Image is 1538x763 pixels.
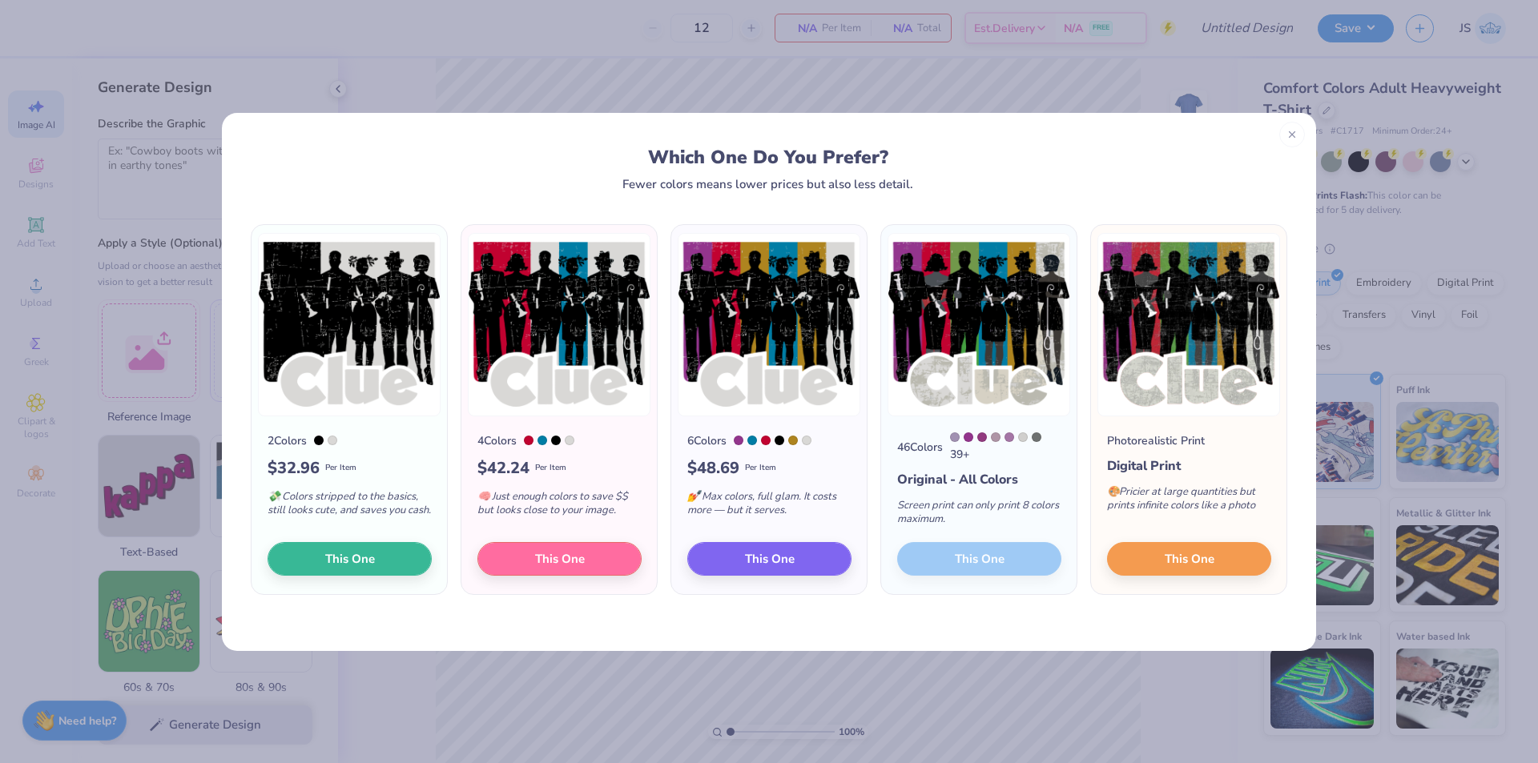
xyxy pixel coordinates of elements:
[535,549,585,568] span: This One
[1005,432,1014,442] div: 7440 C
[258,233,441,416] img: 2 color option
[1032,432,1041,442] div: 424 C
[897,470,1061,489] div: Original - All Colors
[950,432,960,442] div: 666 C
[535,462,566,474] span: Per Item
[477,480,642,533] div: Just enough colors to save $$ but looks close to your image.
[325,549,375,568] span: This One
[687,432,727,449] div: 6 Colors
[991,432,1001,442] div: 5215 C
[964,432,973,442] div: 513 C
[477,432,517,449] div: 4 Colors
[1107,456,1271,476] div: Digital Print
[687,456,739,480] span: $ 48.69
[897,439,943,456] div: 46 Colors
[622,178,913,191] div: Fewer colors means lower prices but also less detail.
[1107,476,1271,528] div: Pricier at large quantities but prints infinite colors like a photo
[477,456,529,480] span: $ 42.24
[551,436,561,445] div: Black
[687,542,852,576] button: This One
[1097,233,1280,416] img: Photorealistic preview
[268,456,320,480] span: $ 32.96
[268,542,432,576] button: This One
[802,436,811,445] div: Cool Gray 1 C
[1165,549,1214,568] span: This One
[745,462,776,474] span: Per Item
[788,436,798,445] div: 1255 C
[266,147,1271,168] div: Which One Do You Prefer?
[888,233,1070,416] img: 46 color option
[565,436,574,445] div: Cool Gray 1 C
[314,436,324,445] div: Black
[761,436,771,445] div: 200 C
[477,489,490,504] span: 🧠
[950,432,1061,463] div: 39 +
[468,233,650,416] img: 4 color option
[1107,484,1120,499] span: 🎨
[775,436,784,445] div: Black
[537,436,547,445] div: 314 C
[687,489,700,504] span: 💅
[268,489,280,504] span: 💸
[1107,542,1271,576] button: This One
[477,542,642,576] button: This One
[268,432,307,449] div: 2 Colors
[678,233,860,416] img: 6 color option
[328,436,337,445] div: Cool Gray 1 C
[977,432,987,442] div: 7656 C
[897,489,1061,542] div: Screen print can only print 8 colors maximum.
[524,436,533,445] div: 200 C
[687,480,852,533] div: Max colors, full glam. It costs more — but it serves.
[734,436,743,445] div: 513 C
[1018,432,1028,442] div: Cool Gray 2 C
[268,480,432,533] div: Colors stripped to the basics, still looks cute, and saves you cash.
[1107,432,1205,449] div: Photorealistic Print
[747,436,757,445] div: 314 C
[745,549,795,568] span: This One
[325,462,356,474] span: Per Item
